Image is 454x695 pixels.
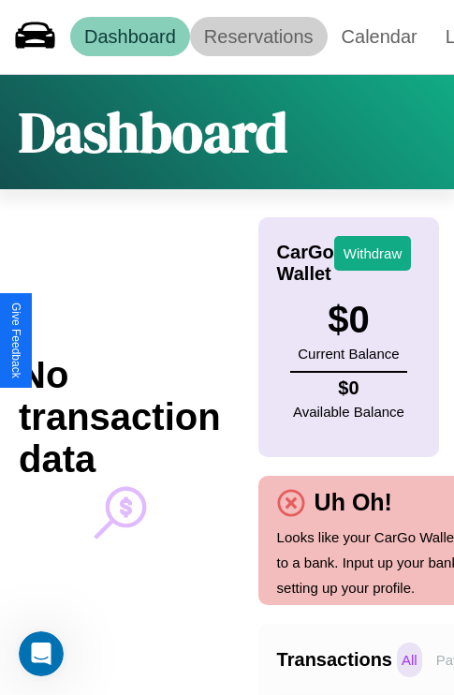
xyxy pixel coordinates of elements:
[277,649,392,671] h4: Transactions
[277,242,334,285] h4: CarGo Wallet
[293,399,404,424] p: Available Balance
[334,236,412,271] button: Withdraw
[397,643,422,677] p: All
[70,17,190,56] a: Dashboard
[9,303,22,378] div: Give Feedback
[19,631,64,676] iframe: Intercom live chat
[328,17,432,56] a: Calendar
[19,354,221,481] h2: No transaction data
[305,489,402,516] h4: Uh Oh!
[19,94,287,170] h1: Dashboard
[190,17,328,56] a: Reservations
[298,341,399,366] p: Current Balance
[298,299,399,341] h3: $ 0
[293,377,404,399] h4: $ 0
